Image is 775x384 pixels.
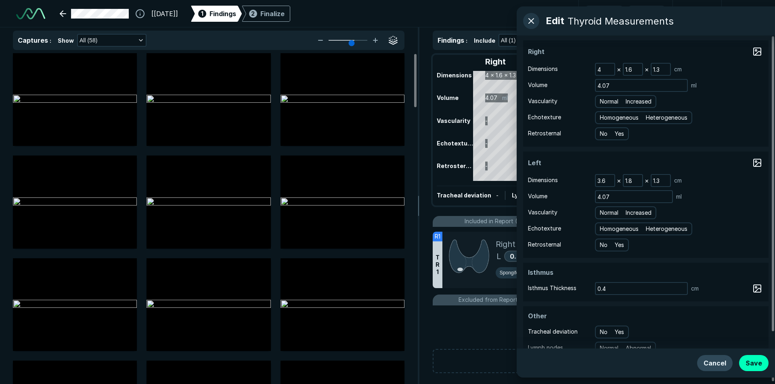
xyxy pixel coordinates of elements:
span: Volume [528,192,547,201]
span: Left [528,158,589,168]
span: Volume [528,81,547,89]
span: ml [691,81,697,90]
div: × [643,175,651,186]
button: Save [739,355,769,371]
span: L [496,250,501,262]
span: Isthmus [528,268,589,277]
span: All (58) [80,36,97,45]
span: Echotexture [528,224,561,233]
span: No [600,241,607,249]
span: Show [58,36,74,45]
button: Cancel [697,355,733,371]
button: Redo [628,6,665,22]
span: Retrosternal [528,240,561,249]
li: Excluded from Report (0)No findings excluded from report [433,295,762,344]
span: Homogeneous [600,224,639,233]
span: Findings [209,9,236,19]
span: Tracheal deviation [437,192,491,199]
span: Lymph nodes [528,343,563,352]
span: Vascularity [528,97,557,106]
button: Undo [585,6,623,22]
span: Yes [615,328,624,336]
span: Normal [600,208,618,217]
span: cm [674,176,682,185]
span: 2 [251,9,255,18]
span: Edit [546,14,564,28]
span: Echotexture [528,113,561,122]
span: Homogeneous [600,113,639,122]
span: Included in Report (1) [465,217,522,226]
span: T R 1 [436,254,440,276]
span: ml [676,192,682,201]
div: Thyroid Measurements [568,15,674,27]
span: Increased [626,97,651,106]
span: Other [528,311,589,321]
span: Dimensions [528,64,558,73]
span: Excluded from Report (0) [459,295,528,304]
span: Abnormal [626,344,651,353]
span: Normal [600,344,618,353]
span: No [600,129,607,138]
img: See-Mode Logo [16,8,45,19]
span: Include [474,36,495,45]
a: See-Mode Logo [13,5,48,23]
span: Right [528,47,589,56]
div: × [615,175,623,186]
div: 1Findings [191,6,242,22]
span: Lymph nodes [512,192,550,199]
span: - [496,192,499,199]
span: Vascularity [528,208,557,217]
span: Heterogeneous [646,113,687,122]
div: Finalize [260,9,285,19]
span: Spongiform [500,269,524,276]
span: Heterogeneous [646,224,687,233]
button: Create New Finding [433,349,762,373]
span: No [600,328,607,336]
button: avatar-name [728,6,762,22]
span: Tracheal deviation [528,327,578,336]
span: 1 [201,9,203,18]
span: All (1) [501,36,516,45]
img: IUUVHgAAAAZJREFUAwDTz0rktYEtigAAAABJRU5ErkJggg== [449,238,489,274]
span: [[DATE]] [151,9,178,19]
span: Captures [18,36,48,44]
span: : [50,37,51,44]
span: Right Lower [496,238,541,250]
span: cm [674,65,682,74]
span: Findings [438,36,464,44]
div: × [643,64,651,75]
span: R1 [435,232,440,241]
span: Retrosternal [528,129,561,138]
div: × [615,64,623,75]
span: Normal [600,97,618,106]
span: Increased [626,208,651,217]
span: cm [691,284,699,293]
span: Yes [615,129,624,138]
span: Dimensions [528,176,558,185]
li: R1TR1Right LowerL0.4•W0.7•H0.6cm [433,232,762,288]
span: Yes [615,241,624,249]
span: 0.4 [510,252,521,260]
div: 2Finalize [242,6,290,22]
span: Isthmus Thickness [528,284,576,293]
span: : [466,37,467,44]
